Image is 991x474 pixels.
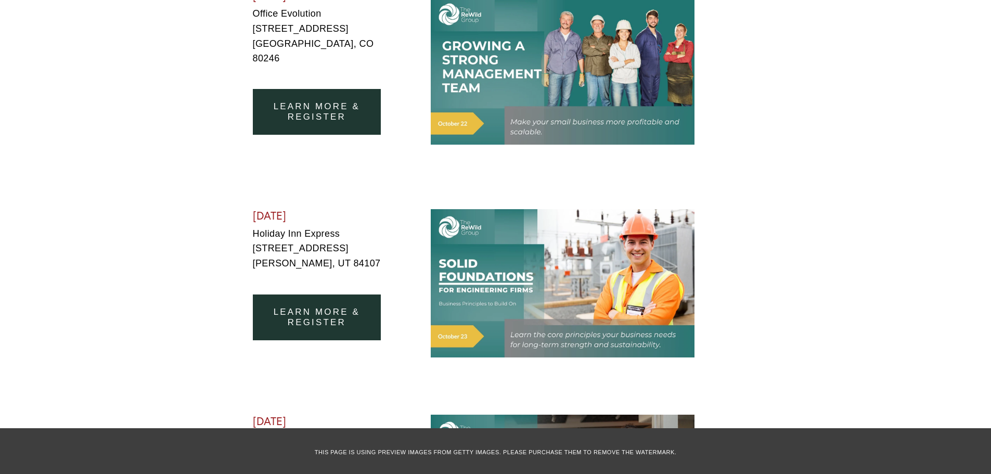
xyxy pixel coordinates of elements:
span: This page is using preview images from Getty Images. Please purchase them to remove the watermark. [315,449,677,455]
p: Get ready! [23,26,134,36]
h4: [DATE] [253,415,381,428]
p: Office Evolution [STREET_ADDRESS] [GEOGRAPHIC_DATA], CO 80246 [253,6,381,66]
img: Rough Water SEO [8,50,148,176]
a: learn more & register [253,89,381,135]
p: Plugin is loading... [23,36,134,47]
p: Holiday Inn Express [STREET_ADDRESS] [PERSON_NAME], UT 84107 [253,226,381,271]
a: Learn more & Register [253,294,381,340]
h3: [DATE] [253,209,381,223]
img: SEOSpace [73,8,83,18]
a: Need help? [16,61,34,79]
